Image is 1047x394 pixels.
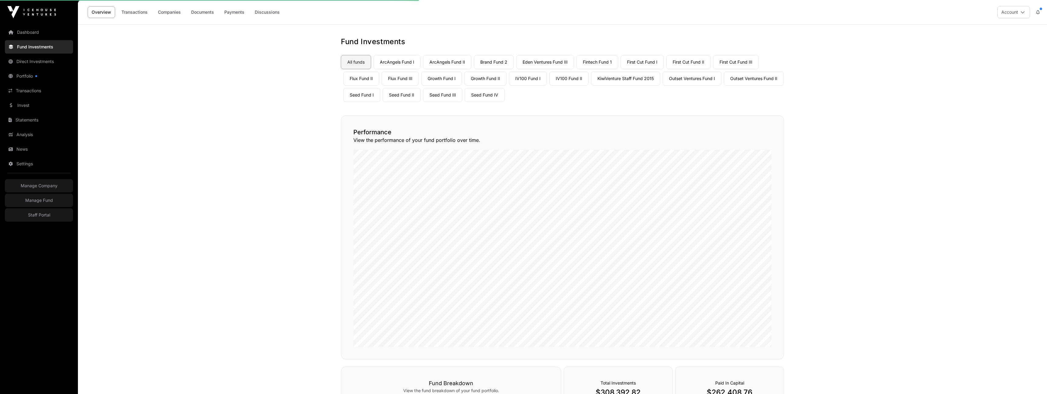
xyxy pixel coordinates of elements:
button: Account [997,6,1030,18]
a: Fintech Fund 1 [576,55,618,69]
a: First Cut Fund I [621,55,664,69]
a: Eden Ventures Fund III [516,55,574,69]
a: KiwiVenture Staff Fund 2015 [591,72,660,86]
a: Invest [5,99,73,112]
a: ArcAngels Fund II [423,55,471,69]
a: Settings [5,157,73,171]
a: Documents [187,6,218,18]
a: Flux Fund II [343,72,379,86]
a: Growth Fund II [464,72,506,86]
a: Seed Fund III [423,88,462,102]
a: News [5,142,73,156]
a: IV100 Fund I [509,72,547,86]
a: Companies [154,6,185,18]
a: Statements [5,113,73,127]
a: Discussions [251,6,284,18]
a: Dashboard [5,26,73,39]
a: Direct Investments [5,55,73,68]
h1: Fund Investments [341,37,784,47]
a: Outset Ventures Fund I [663,72,721,86]
a: Payments [220,6,248,18]
a: Portfolio [5,69,73,83]
img: Icehouse Ventures Logo [7,6,56,18]
a: Fund Investments [5,40,73,54]
a: Overview [88,6,115,18]
a: Manage Company [5,179,73,192]
span: Total Investments [601,380,636,385]
a: IV100 Fund II [549,72,589,86]
a: Transactions [117,6,152,18]
a: Growth Fund I [421,72,462,86]
a: Seed Fund II [383,88,421,102]
a: Seed Fund IV [465,88,505,102]
a: Manage Fund [5,194,73,207]
a: First Cut Fund II [666,55,711,69]
a: Outset Ventures Fund II [724,72,784,86]
a: First Cut Fund III [713,55,759,69]
span: Paid In Capital [715,380,744,385]
p: View the fund breakdown of your fund portfolio. [353,388,549,394]
a: Flux Fund III [382,72,419,86]
a: ArcAngels Fund I [373,55,421,69]
p: View the performance of your fund portfolio over time. [353,136,772,144]
a: Analysis [5,128,73,141]
a: Transactions [5,84,73,97]
a: Staff Portal [5,208,73,222]
a: All funds [341,55,371,69]
a: Brand Fund 2 [474,55,514,69]
iframe: Chat Widget [1017,365,1047,394]
a: Seed Fund I [343,88,380,102]
h2: Performance [353,128,772,136]
h3: Fund Breakdown [353,379,549,388]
